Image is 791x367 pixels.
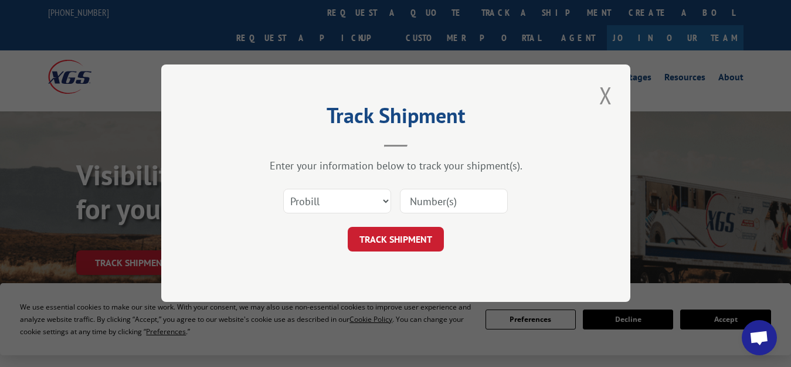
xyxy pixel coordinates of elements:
h2: Track Shipment [220,107,572,130]
button: TRACK SHIPMENT [348,227,444,252]
input: Number(s) [400,189,508,214]
a: Open chat [742,320,777,355]
button: Close modal [596,79,616,111]
div: Enter your information below to track your shipment(s). [220,159,572,173]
